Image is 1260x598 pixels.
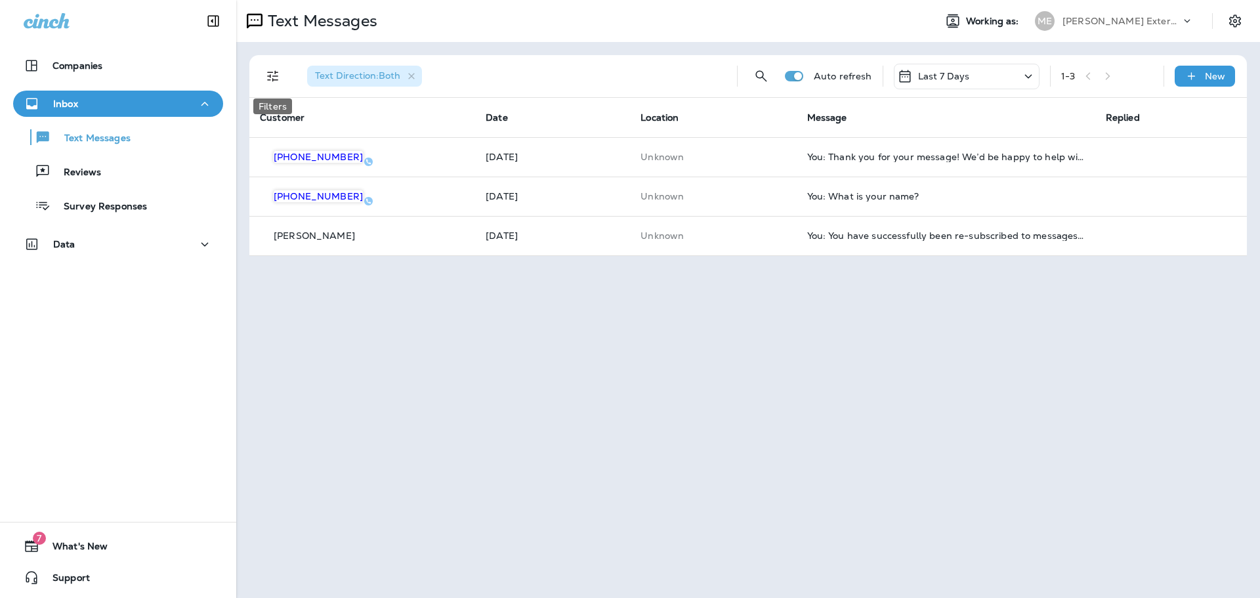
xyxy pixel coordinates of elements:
[51,167,101,179] p: Reviews
[13,231,223,257] button: Data
[1223,9,1247,33] button: Settings
[1035,11,1055,31] div: ME
[13,123,223,151] button: Text Messages
[13,158,223,185] button: Reviews
[486,152,619,162] p: Sep 3, 2025 11:04 AM
[195,8,232,34] button: Collapse Sidebar
[51,201,147,213] p: Survey Responses
[918,71,970,81] p: Last 7 Days
[1205,71,1225,81] p: New
[33,532,46,545] span: 7
[274,190,363,202] span: [PHONE_NUMBER]
[53,98,78,109] p: Inbox
[1106,112,1140,123] span: Replied
[640,152,786,162] p: This customer does not have a last location and the phone number they messaged is not assigned to...
[13,565,223,591] button: Support
[814,71,872,81] p: Auto refresh
[53,239,75,249] p: Data
[39,572,90,588] span: Support
[274,230,355,241] p: [PERSON_NAME]
[13,91,223,117] button: Inbox
[807,230,1085,241] div: You: You have successfully been re-subscribed to messages from Mares Exterminating. Reply HELP fo...
[807,191,1085,202] div: You: What is your name?
[486,112,508,123] span: Date
[13,53,223,79] button: Companies
[315,70,400,81] span: Text Direction : Both
[1061,71,1075,81] div: 1 - 3
[640,112,679,123] span: Location
[807,112,847,123] span: Message
[640,191,786,202] p: This customer does not have a last location and the phone number they messaged is not assigned to...
[307,66,422,87] div: Text Direction:Both
[640,230,786,241] p: This customer does not have a last location and the phone number they messaged is not assigned to...
[1062,16,1181,26] p: [PERSON_NAME] Exterminating
[748,63,774,89] button: Search Messages
[262,11,377,31] p: Text Messages
[807,152,1085,162] div: You: Thank you for your message! We’d be happy to help with treating your whole house and yard. T...
[39,541,108,557] span: What's New
[966,16,1022,27] span: Working as:
[13,192,223,219] button: Survey Responses
[51,133,131,145] p: Text Messages
[260,112,304,123] span: Customer
[486,230,619,241] p: Sep 2, 2025 10:45 AM
[52,60,102,71] p: Companies
[260,63,286,89] button: Filters
[253,98,292,114] div: Filters
[13,533,223,559] button: 7What's New
[486,191,619,202] p: Sep 2, 2025 06:51 PM
[274,151,363,163] span: [PHONE_NUMBER]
